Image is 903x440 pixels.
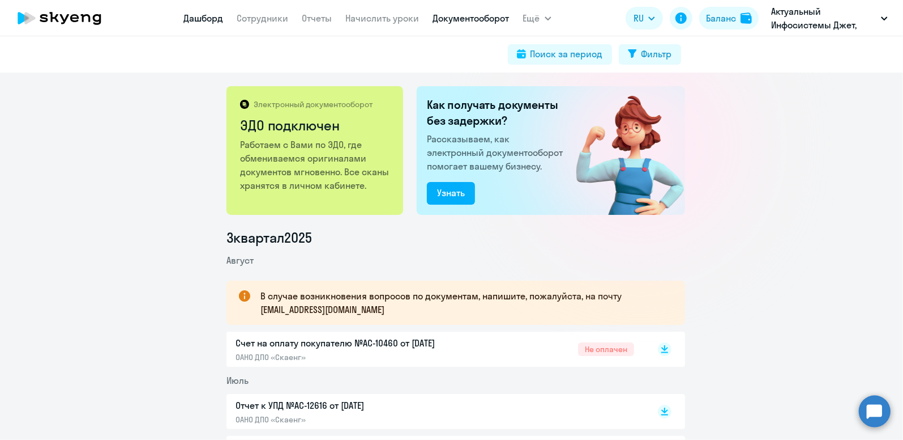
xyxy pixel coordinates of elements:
img: connected [558,86,685,215]
button: Поиск за период [508,44,612,65]
a: Сотрудники [237,12,289,24]
p: В случае возникновения вопросов по документам, напишите, пожалуйста, на почту [EMAIL_ADDRESS][DOM... [260,289,665,316]
img: balance [741,12,752,24]
button: Фильтр [619,44,681,65]
p: Работаем с Вами по ЭДО, где обмениваемся оригиналами документов мгновенно. Все сканы хранятся в л... [240,138,391,192]
h2: ЭДО подключен [240,116,391,134]
button: Ещё [523,7,551,29]
span: Ещё [523,11,540,25]
span: Август [226,255,254,266]
button: RU [626,7,663,29]
span: Не оплачен [578,342,634,356]
h2: Как получать документы без задержки? [427,97,567,129]
p: Актуальный Инфосистемы Джет, ИНФОСИСТЕМЫ ДЖЕТ, АО [771,5,876,32]
div: Поиск за период [530,47,603,61]
span: Июль [226,375,249,386]
p: Счет на оплату покупателю №AC-10460 от [DATE] [236,336,473,350]
a: Документооборот [433,12,510,24]
div: Баланс [706,11,736,25]
p: ОАНО ДПО «Скаенг» [236,414,473,425]
p: Электронный документооборот [254,99,373,109]
a: Счет на оплату покупателю №AC-10460 от [DATE]ОАНО ДПО «Скаенг»Не оплачен [236,336,634,362]
button: Актуальный Инфосистемы Джет, ИНФОСИСТЕМЫ ДЖЕТ, АО [765,5,893,32]
p: ОАНО ДПО «Скаенг» [236,352,473,362]
button: Узнать [427,182,475,205]
a: Отчеты [302,12,332,24]
li: 3 квартал 2025 [226,229,685,247]
a: Отчет к УПД №AC-12616 от [DATE]ОАНО ДПО «Скаенг» [236,399,634,425]
div: Фильтр [641,47,672,61]
a: Дашборд [184,12,224,24]
div: Узнать [437,186,465,200]
span: RU [634,11,644,25]
button: Балансbalance [699,7,759,29]
a: Начислить уроки [346,12,420,24]
p: Рассказываем, как электронный документооборот помогает вашему бизнесу. [427,132,567,173]
p: Отчет к УПД №AC-12616 от [DATE] [236,399,473,412]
